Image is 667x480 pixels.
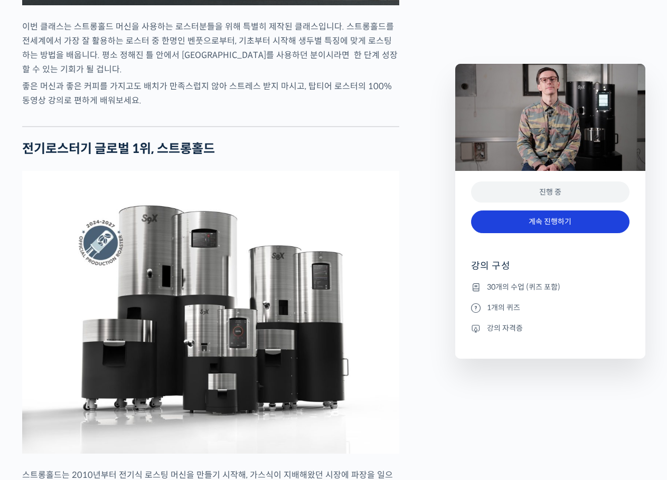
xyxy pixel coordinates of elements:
[471,210,630,233] a: 계속 진행하기
[471,322,630,334] li: 강의 자격증
[471,301,630,314] li: 1개의 퀴즈
[22,79,399,108] p: 좋은 머신과 좋은 커피를 가지고도 배치가 만족스럽지 않아 스트레스 받지 마시고, 탑티어 로스터의 100% 동영상 강의로 편하게 배워보세요.
[22,20,399,76] p: 이번 클래스는 스트롱홀드 머신을 사용하는 로스터분들을 위해 특별히 제작된 클래스입니다. 스트롱홀드를 전세계에서 가장 잘 활용하는 로스터 중 한명인 벤풋으로부터, 기초부터 시작...
[70,334,136,361] a: 대화
[97,351,109,359] span: 대화
[163,350,176,359] span: 설정
[471,281,630,293] li: 30개의 수업 (퀴즈 포함)
[471,181,630,203] div: 진행 중
[136,334,203,361] a: 설정
[22,141,399,157] h2: 전기로스터기 글로벌 1위, 스트롱홀드
[33,350,40,359] span: 홈
[471,260,630,281] h4: 강의 구성
[3,334,70,361] a: 홈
